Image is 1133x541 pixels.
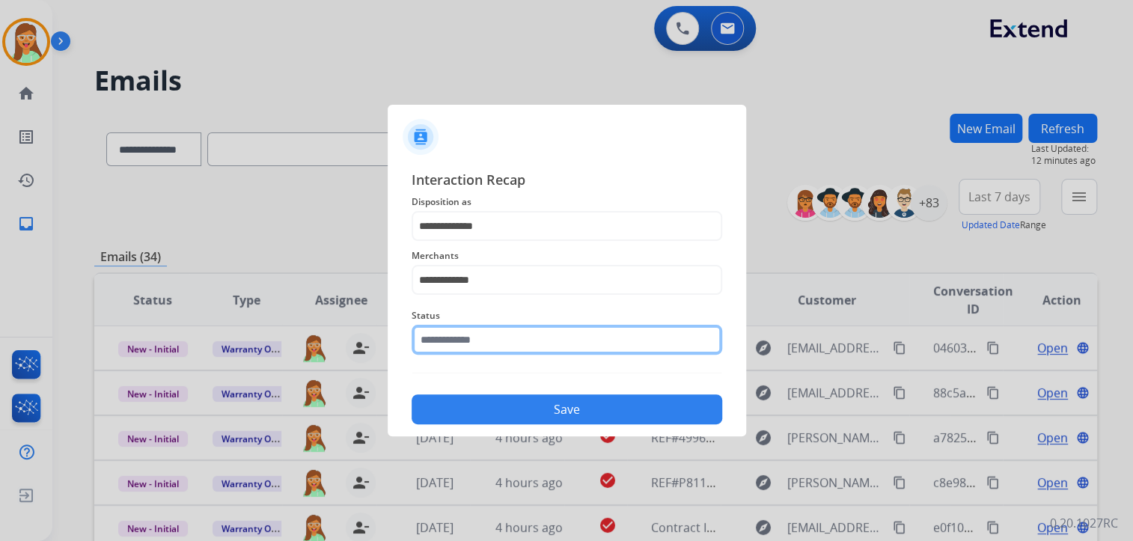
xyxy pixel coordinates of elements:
span: Status [412,307,722,325]
img: contactIcon [403,119,439,155]
p: 0.20.1027RC [1050,514,1118,532]
span: Disposition as [412,193,722,211]
span: Interaction Recap [412,169,722,193]
span: Merchants [412,247,722,265]
button: Save [412,394,722,424]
